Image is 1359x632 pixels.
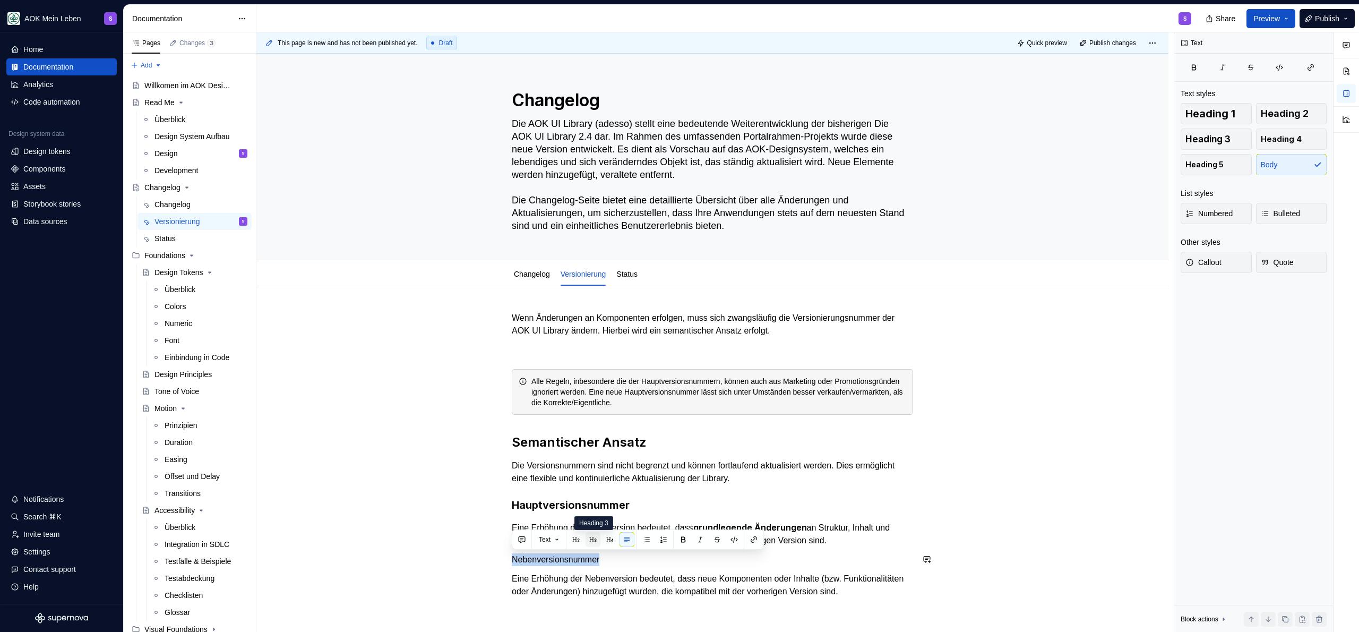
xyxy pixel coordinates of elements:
[165,471,220,482] div: Offset und Delay
[6,213,117,230] a: Data sources
[144,97,175,108] div: Read Me
[137,196,252,213] a: Changelog
[148,536,252,553] a: Integration in SDLC
[23,582,39,592] div: Help
[165,556,231,567] div: Testfälle & Beispiele
[1261,134,1302,144] span: Heading 4
[1256,252,1327,273] button: Quote
[148,553,252,570] a: Testfälle & Beispiele
[1027,39,1067,47] span: Quick preview
[6,508,117,525] button: Search ⌘K
[148,349,252,366] a: Einbindung in Code
[6,93,117,110] a: Code automation
[137,128,252,145] a: Design System Aufbau
[6,143,117,160] a: Design tokens
[8,130,64,138] div: Design system data
[1185,257,1222,268] span: Callout
[35,613,88,624] svg: Supernova Logo
[6,491,117,508] button: Notifications
[1253,13,1280,24] span: Preview
[23,146,71,157] div: Design tokens
[148,570,252,587] a: Testabdeckung
[137,213,252,230] a: VersionierungS
[132,13,233,24] div: Documentation
[154,148,178,159] div: Design
[1181,188,1213,199] div: List styles
[1261,208,1301,219] span: Bulleted
[1183,14,1187,23] div: S
[1181,203,1252,224] button: Numbered
[137,502,252,519] a: Accessibility
[165,539,229,550] div: Integration in SDLC
[148,298,252,315] a: Colors
[207,39,216,47] span: 3
[1181,103,1252,124] button: Heading 1
[1256,129,1327,150] button: Heading 4
[512,459,913,485] p: Die Versionsnummern sind nicht begrenzt und können fortlaufend aktualisiert werden. Dies ermöglic...
[23,564,76,575] div: Contact support
[534,532,564,547] button: Text
[1246,9,1295,28] button: Preview
[1181,129,1252,150] button: Heading 3
[693,522,807,533] strong: grundlegende Änderungen
[23,164,65,174] div: Components
[165,352,229,363] div: Einbindung in Code
[1014,36,1072,50] button: Quick preview
[242,216,245,227] div: S
[148,468,252,485] a: Offset und Delay
[165,420,197,431] div: Prinzipien
[165,335,179,346] div: Font
[148,281,252,298] a: Überblick
[1076,36,1141,50] button: Publish changes
[154,386,199,397] div: Tone of Voice
[1089,39,1136,47] span: Publish changes
[127,247,252,264] div: Foundations
[1300,9,1355,28] button: Publish
[165,590,203,601] div: Checklisten
[539,535,551,544] span: Text
[512,434,913,451] h2: Semantischer Ansatz
[1185,208,1233,219] span: Numbered
[127,179,252,196] a: Changelog
[165,284,195,295] div: Überblick
[137,111,252,128] a: Überblick
[154,267,203,278] div: Design Tokens
[154,131,230,142] div: Design System Aufbau
[278,39,418,47] span: This page is new and has not been published yet.
[612,262,642,285] div: Status
[148,434,252,451] a: Duration
[127,94,252,111] a: Read Me
[154,199,191,210] div: Changelog
[23,216,67,227] div: Data sources
[137,400,252,417] a: Motion
[1216,13,1235,24] span: Share
[439,39,453,47] span: Draft
[165,454,187,465] div: Easing
[148,315,252,332] a: Numeric
[531,376,906,408] div: Alle Regeln, inbesondere die der Hauptversionsnummern, können auch aus Marketing oder Promotionsg...
[165,318,192,329] div: Numeric
[23,44,43,55] div: Home
[7,12,20,25] img: df5db9ef-aba0-4771-bf51-9763b7497661.png
[6,561,117,578] button: Contact support
[1185,134,1231,144] span: Heading 3
[1185,159,1224,170] span: Heading 5
[1261,257,1294,268] span: Quote
[1185,108,1235,119] span: Heading 1
[1200,9,1242,28] button: Share
[148,519,252,536] a: Überblick
[510,262,554,285] div: Changelog
[6,41,117,58] a: Home
[127,77,252,94] a: Willkomen im AOK Designsystem!
[23,97,80,107] div: Code automation
[165,437,193,448] div: Duration
[6,160,117,177] a: Components
[2,7,121,30] button: AOK Mein LebenS
[179,39,216,47] div: Changes
[154,369,212,380] div: Design Principles
[148,604,252,621] a: Glossar
[6,178,117,195] a: Assets
[154,505,195,516] div: Accessibility
[144,182,180,193] div: Changelog
[148,485,252,502] a: Transitions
